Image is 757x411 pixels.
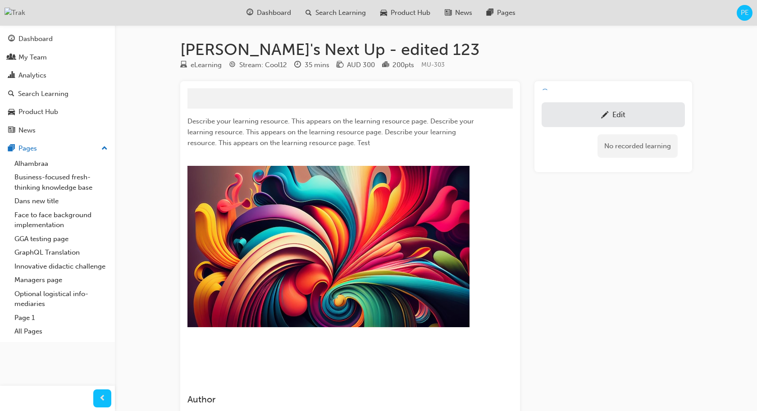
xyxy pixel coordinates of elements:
a: guage-iconDashboard [239,4,298,22]
span: Product Hub [391,8,430,18]
a: Optional logistical info-mediaries [11,287,111,311]
a: Dashboard [4,31,111,47]
a: Search Learning [4,86,111,102]
button: Pages [4,140,111,157]
a: All Pages [11,324,111,338]
a: search-iconSearch Learning [298,4,373,22]
div: Points [382,59,414,71]
div: News [18,125,36,136]
span: Learning resource code [421,61,445,68]
img: Trak [5,8,25,18]
span: PE [741,8,749,18]
span: learningResourceType_ELEARNING-icon [180,61,187,69]
a: Business-focused fresh-thinking knowledge base [11,170,111,194]
a: Dans new title [11,194,111,208]
a: Edit [542,102,685,127]
span: news-icon [445,7,451,18]
span: News [455,8,472,18]
a: GGA testing page [11,232,111,246]
span: pages-icon [487,7,493,18]
span: pencil-icon [601,111,609,120]
a: Face to face background implementation [11,208,111,232]
a: Managers page [11,273,111,287]
span: people-icon [8,54,15,62]
div: Search Learning [18,89,68,99]
span: Dashboard [257,8,291,18]
h3: Author [187,394,480,405]
span: up-icon [101,143,108,155]
span: car-icon [380,7,387,18]
span: search-icon [8,90,14,98]
div: My Team [18,52,47,63]
span: Describe your learning resource. This appears on the learning resource page. Describe your learni... [187,117,476,147]
a: Alhambraa [11,157,111,171]
div: Stream [229,59,287,71]
div: 35 mins [305,60,329,70]
div: Type [180,59,222,71]
span: car-icon [8,108,15,116]
div: eLearning [191,60,222,70]
a: car-iconProduct Hub [373,4,438,22]
div: Analytics [18,70,46,81]
span: Search Learning [315,8,366,18]
h1: [PERSON_NAME]'s Next Up - edited 123 [180,40,692,59]
a: Analytics [4,67,111,84]
span: news-icon [8,127,15,135]
a: Innovative didactic challenge [11,260,111,274]
div: No recorded learning [597,134,678,158]
div: 200 pts [392,60,414,70]
a: news-iconNews [438,4,479,22]
span: chart-icon [8,72,15,80]
div: Edit [612,110,625,119]
div: AUD 300 [347,60,375,70]
a: My Team [4,49,111,66]
div: Pages [18,143,37,154]
a: Product Hub [4,104,111,120]
a: Page 1 [11,311,111,325]
span: Pages [497,8,515,18]
button: PE [737,5,752,21]
span: prev-icon [99,393,106,404]
span: guage-icon [8,35,15,43]
span: search-icon [306,7,312,18]
div: Product Hub [18,107,58,117]
button: DashboardMy TeamAnalyticsSearch LearningProduct HubNews [4,29,111,140]
div: Price [337,59,375,71]
div: Stream: Cool12 [239,60,287,70]
span: guage-icon [246,7,253,18]
span: target-icon [229,61,236,69]
a: pages-iconPages [479,4,523,22]
div: Duration [294,59,329,71]
div: Dashboard [18,34,53,44]
span: pages-icon [8,145,15,153]
a: GraphQL Translation [11,246,111,260]
span: clock-icon [294,61,301,69]
a: News [4,122,111,139]
span: money-icon [337,61,343,69]
span: podium-icon [382,61,389,69]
